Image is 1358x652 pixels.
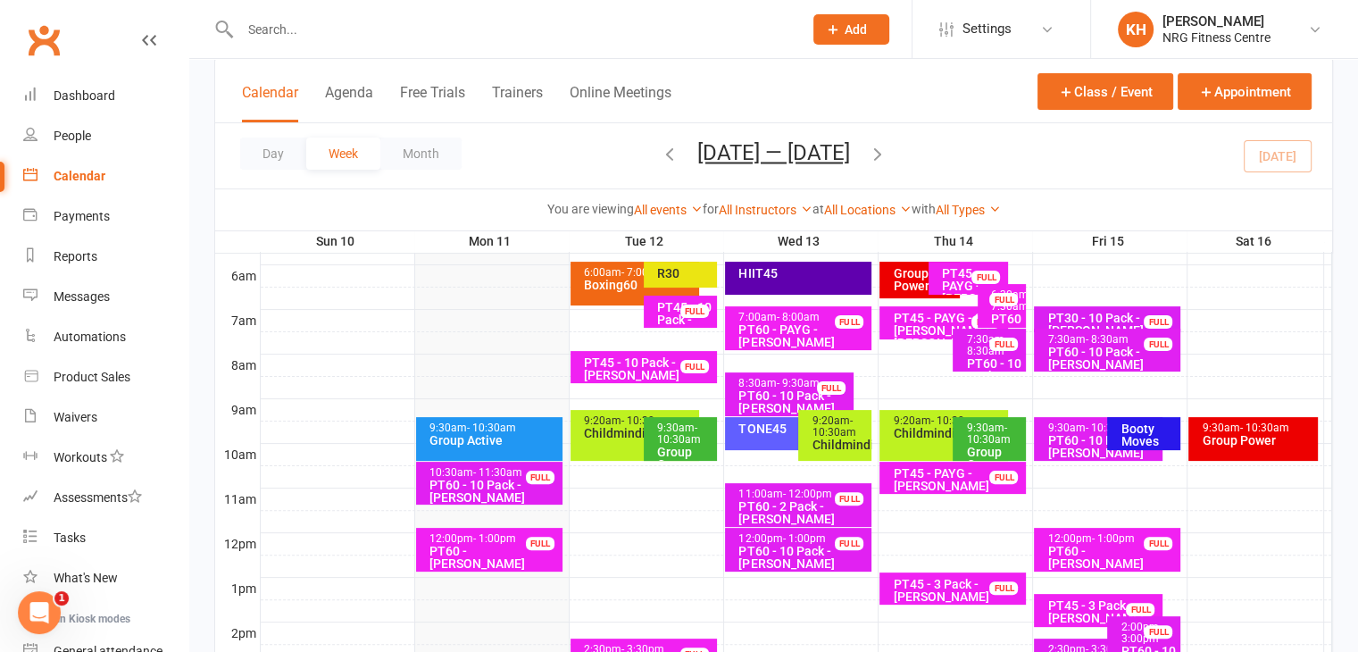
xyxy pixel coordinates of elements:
[23,196,188,237] a: Payments
[813,14,889,45] button: Add
[1162,29,1271,46] div: NRG Fitness Centre
[1032,230,1187,253] th: Fri 15
[260,230,414,253] th: Sun 10
[989,581,1018,595] div: FULL
[892,312,1004,349] div: PT45 - PAYG - 2:1 - [PERSON_NAME], [PERSON_NAME]...
[18,591,61,634] iframe: Intercom live chat
[1046,346,1177,371] div: PT60 - 10 Pack - [PERSON_NAME]
[965,446,1022,471] div: Group Centergy
[835,492,863,506] div: FULL
[737,500,868,525] div: PT60 - 2 Pack - [PERSON_NAME]
[776,377,819,389] span: - 9:30am
[23,156,188,196] a: Calendar
[737,545,868,570] div: PT60 - 10 Pack - [PERSON_NAME]
[1046,533,1177,545] div: 12:00pm
[892,578,1022,603] div: PT45 - 3 Pack - [PERSON_NAME]
[930,414,979,427] span: - 10:30am
[811,439,868,451] div: Childminding
[1187,230,1324,253] th: Sat 16
[892,427,1004,439] div: Childminding
[54,88,115,103] div: Dashboard
[1144,537,1172,550] div: FULL
[54,370,130,384] div: Product Sales
[989,471,1018,484] div: FULL
[656,422,713,446] div: 9:30am
[1037,73,1173,110] button: Class / Event
[737,312,868,323] div: 7:00am
[680,360,709,373] div: FULL
[526,471,554,484] div: FULL
[23,397,188,438] a: Waivers
[380,138,462,170] button: Month
[429,533,559,545] div: 12:00pm
[1121,621,1161,645] span: - 3:00pm
[737,389,850,414] div: PT60 - 10 Pack - [PERSON_NAME]
[215,488,260,510] th: 11am
[782,488,831,500] span: - 12:00pm
[990,289,1023,313] div: 6:30am
[912,202,936,216] strong: with
[569,230,723,253] th: Tue 12
[817,381,846,395] div: FULL
[414,230,569,253] th: Mon 11
[570,84,671,122] button: Online Meetings
[54,249,97,263] div: Reports
[1144,338,1172,351] div: FULL
[583,356,713,381] div: PT45 - 10 Pack - [PERSON_NAME]
[23,357,188,397] a: Product Sales
[845,22,867,37] span: Add
[215,577,260,599] th: 1pm
[400,84,465,122] button: Free Trials
[54,591,69,606] span: 1
[215,398,260,421] th: 9am
[703,202,719,216] strong: for
[54,450,107,464] div: Workouts
[583,427,696,439] div: Childminding
[1178,73,1312,110] button: Appointment
[1046,434,1159,459] div: PT60 - 10 Pack - [PERSON_NAME]
[583,279,696,291] div: Boxing60
[492,84,543,122] button: Trainers
[936,203,1001,217] a: All Types
[215,309,260,331] th: 7am
[1239,422,1288,434] span: - 10:30am
[547,202,634,216] strong: You are viewing
[526,537,554,550] div: FULL
[54,571,118,585] div: What's New
[1085,422,1134,434] span: - 10:30am
[941,267,1004,305] div: PT45 - PAYG - [PERSON_NAME]
[962,9,1012,49] span: Settings
[215,354,260,376] th: 8am
[657,422,701,446] span: - 10:30am
[719,203,812,217] a: All Instructors
[54,209,110,223] div: Payments
[824,203,912,217] a: All Locations
[240,138,306,170] button: Day
[429,422,559,434] div: 9:30am
[325,84,373,122] button: Agenda
[737,267,868,280] div: HIIT45
[1144,315,1172,329] div: FULL
[878,230,1032,253] th: Thu 14
[1085,333,1128,346] span: - 8:30am
[835,537,863,550] div: FULL
[473,532,516,545] span: - 1:00pm
[1201,434,1314,447] div: Group Power
[1046,599,1159,624] div: PT45 - 3 Pack - [PERSON_NAME]
[737,378,850,389] div: 8:30am
[54,169,105,183] div: Calendar
[835,315,863,329] div: FULL
[812,202,824,216] strong: at
[723,230,878,253] th: Wed 13
[54,330,126,344] div: Automations
[965,422,1022,446] div: 9:30am
[989,293,1018,306] div: FULL
[215,443,260,465] th: 10am
[1201,422,1314,434] div: 9:30am
[656,267,713,280] div: R30
[215,532,260,555] th: 12pm
[621,266,664,279] span: - 7:00am
[467,422,516,434] span: - 10:30am
[1046,422,1159,434] div: 9:30am
[656,301,713,351] div: PT45 - 10 Pack - Dot Mulquiney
